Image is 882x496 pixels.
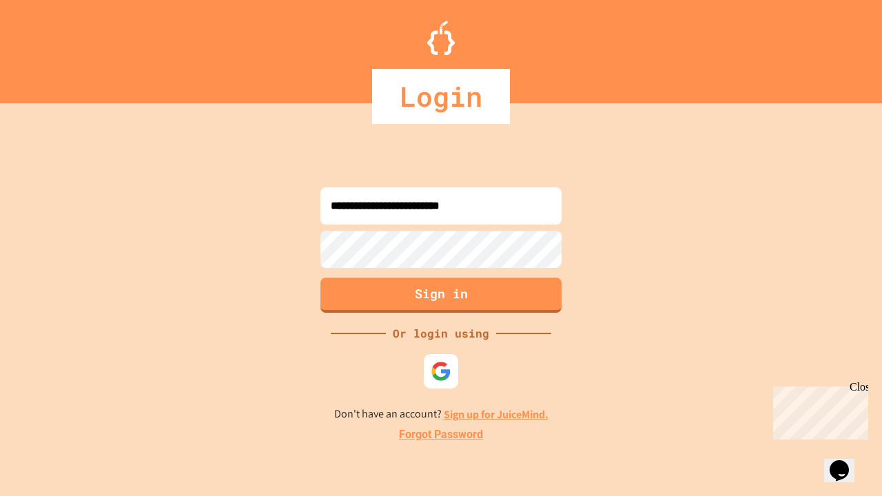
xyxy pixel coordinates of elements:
div: Or login using [386,325,496,342]
a: Sign up for JuiceMind. [444,407,548,422]
div: Chat with us now!Close [6,6,95,87]
a: Forgot Password [399,426,483,443]
iframe: chat widget [824,441,868,482]
p: Don't have an account? [334,406,548,423]
button: Sign in [320,278,562,313]
iframe: chat widget [768,381,868,440]
img: google-icon.svg [431,361,451,382]
div: Login [372,69,510,124]
img: Logo.svg [427,21,455,55]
